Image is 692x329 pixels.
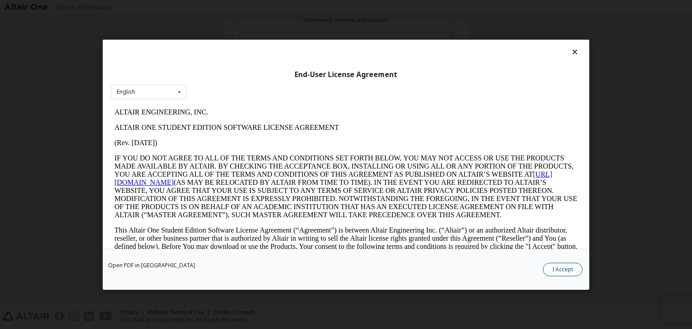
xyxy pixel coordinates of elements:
a: [URL][DOMAIN_NAME] [4,66,442,82]
p: IF YOU DO NOT AGREE TO ALL OF THE TERMS AND CONDITIONS SET FORTH BELOW, YOU MAY NOT ACCESS OR USE... [4,50,467,114]
div: English [117,89,135,95]
p: This Altair One Student Edition Software License Agreement (“Agreement”) is between Altair Engine... [4,122,467,154]
p: ALTAIR ONE STUDENT EDITION SOFTWARE LICENSE AGREEMENT [4,19,467,27]
button: I Accept [543,263,583,276]
p: (Rev. [DATE]) [4,34,467,42]
div: End-User License Agreement [111,70,581,79]
a: Open PDF in [GEOGRAPHIC_DATA] [108,263,195,268]
p: ALTAIR ENGINEERING, INC. [4,4,467,12]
